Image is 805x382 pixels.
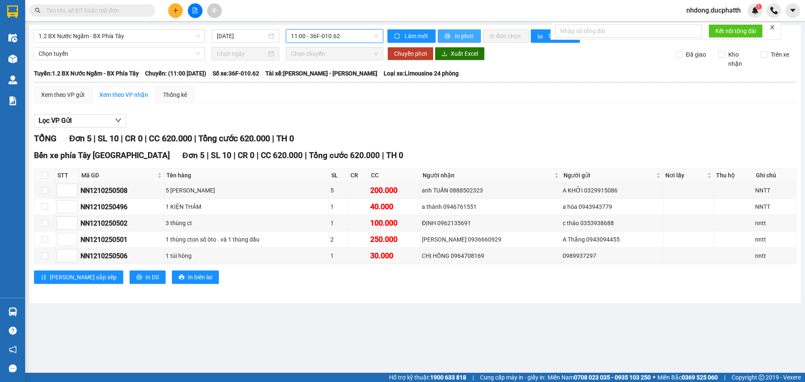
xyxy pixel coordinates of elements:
span: | [234,151,236,160]
span: Người nhận [423,171,553,180]
th: STT [55,169,79,182]
span: Kho nhận [725,50,754,68]
div: CHỊ HỒNG 0964708169 [422,251,560,260]
span: In DS [145,273,159,282]
span: In biên lai [188,273,212,282]
span: file-add [192,8,198,13]
span: Cung cấp máy in - giấy in: [480,373,545,382]
span: In phơi [455,31,474,41]
input: Tìm tên, số ĐT hoặc mã đơn [46,6,145,15]
span: TH 0 [276,133,294,143]
span: caret-down [789,7,797,14]
img: warehouse-icon [8,34,17,42]
button: printerIn phơi [438,29,481,43]
input: Nhập số tổng đài [555,24,702,38]
span: 1 [757,4,760,10]
td: NN1210250508 [79,182,164,199]
span: 11:00 - 36F-010.62 [291,30,378,42]
span: CC 620.000 [149,133,192,143]
span: sync [394,33,401,40]
sup: 1 [756,4,762,10]
div: NNTT [755,186,794,195]
span: | [194,133,196,143]
button: file-add [188,3,203,18]
span: | [207,151,209,160]
div: 2 [330,235,347,244]
span: printer [179,274,184,281]
span: Làm mới [405,31,429,41]
input: Chọn ngày [217,49,267,58]
span: ⚪️ [653,376,655,379]
th: SL [329,169,348,182]
span: Mã GD [81,171,156,180]
span: notification [9,346,17,353]
th: Thu hộ [714,169,754,182]
th: Tên hàng [164,169,329,182]
div: NN1210250496 [80,202,163,212]
span: | [382,151,384,160]
span: Bến xe phía Tây [GEOGRAPHIC_DATA] [34,151,170,160]
span: Số xe: 36F-010.62 [213,69,259,78]
span: Kết nối tổng đài [715,26,756,36]
button: downloadXuất Excel [435,47,485,60]
div: 40.000 [370,201,419,213]
img: warehouse-icon [8,307,17,316]
span: | [121,133,123,143]
span: Tổng cước 620.000 [309,151,380,160]
div: NN1210250506 [80,251,163,261]
div: a hòa 0943943779 [563,202,662,211]
span: | [272,133,274,143]
button: Chuyển phơi [387,47,434,60]
div: 200.000 [370,185,419,196]
strong: 0369 525 060 [682,374,718,381]
button: printerIn DS [130,270,166,284]
button: Kết nối tổng đài [709,24,763,38]
span: Tổng cước 620.000 [198,133,270,143]
div: ĐỊNH 0962135691 [422,218,560,228]
button: syncLàm mới [387,29,436,43]
button: bar-chartThống kê [531,29,580,43]
img: phone-icon [770,7,778,14]
span: bar-chart [538,33,545,40]
div: nntt [755,251,794,260]
th: Ghi chú [754,169,796,182]
span: Lọc VP Gửi [39,115,72,126]
img: logo-vxr [7,5,18,18]
span: Xuất Excel [451,49,478,58]
span: | [93,133,96,143]
span: | [145,133,147,143]
button: plus [168,3,183,18]
span: CC 620.000 [261,151,303,160]
div: A KHỞI 0329915086 [563,186,662,195]
span: Nơi lấy [665,171,705,180]
span: SL 10 [98,133,119,143]
button: aim [207,3,222,18]
td: NN1210250506 [79,248,164,264]
div: 30.000 [370,250,419,262]
div: 250.000 [370,234,419,245]
span: nhdong.ducphatth [680,5,748,16]
span: Chuyến: (11:00 [DATE]) [145,69,206,78]
span: TỔNG [34,133,57,143]
div: 1 [330,251,347,260]
button: sort-ascending[PERSON_NAME] sắp xếp [34,270,123,284]
span: Đơn 5 [182,151,205,160]
th: CR [348,169,369,182]
span: Miền Nam [548,373,651,382]
div: c thảo 0353938688 [563,218,662,228]
span: Loại xe: Limousine 24 phòng [384,69,459,78]
span: plus [173,8,179,13]
div: NNTT [755,202,794,211]
span: Đã giao [683,50,709,59]
div: nntt [755,218,794,228]
span: Hỗ trợ kỹ thuật: [389,373,466,382]
img: icon-new-feature [751,7,759,14]
span: printer [136,274,142,281]
span: | [724,373,725,382]
div: anh TUẤN 0888502323 [422,186,560,195]
span: Người gửi [563,171,655,180]
div: 1 KIỆN THẢM [166,202,327,211]
span: aim [211,8,217,13]
div: 5 [PERSON_NAME] [166,186,327,195]
div: 3 thùng ct [166,218,327,228]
